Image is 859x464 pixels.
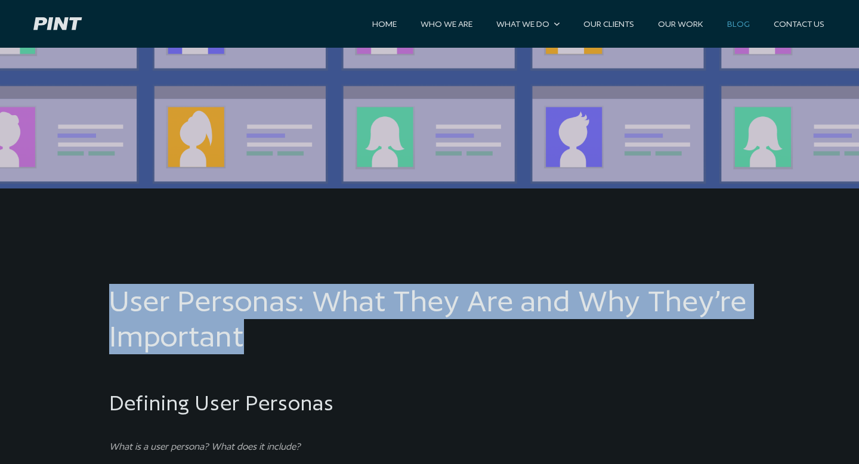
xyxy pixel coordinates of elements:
h2: Defining User Personas [109,390,750,416]
a: Contact Us [762,14,836,34]
em: What is a user persona? What does it include? [109,441,301,452]
a: Blog [715,14,762,34]
a: Our Clients [571,14,646,34]
a: Our Work [646,14,715,34]
nav: Site Navigation [360,14,836,34]
a: Who We Are [409,14,484,34]
a: Home [360,14,409,34]
a: What We Do [484,14,571,34]
h1: User Personas: What They Are and Why They’re Important [109,284,750,354]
